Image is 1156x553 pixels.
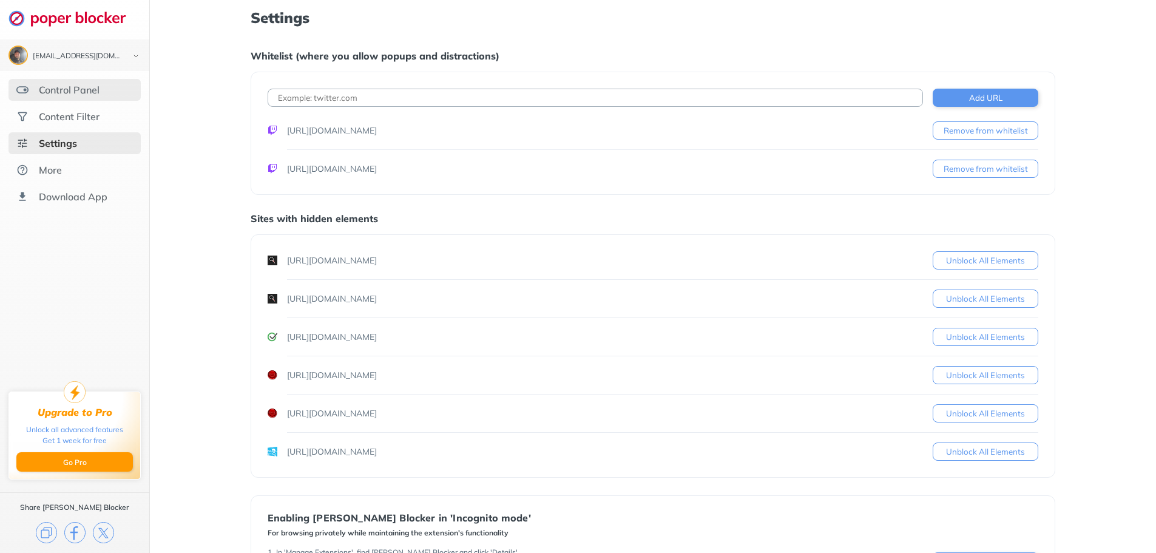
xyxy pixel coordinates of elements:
[933,443,1038,461] button: Unblock All Elements
[268,294,277,304] img: favicons
[287,369,377,381] div: [URL][DOMAIN_NAME]
[268,409,277,418] img: favicons
[16,84,29,96] img: features.svg
[287,254,377,266] div: [URL][DOMAIN_NAME]
[20,503,129,512] div: Share [PERSON_NAME] Blocker
[268,332,277,342] img: favicons
[10,47,27,64] img: ACg8ocJoK05BZvs3ozi_YBWQW3eyXjHwCURZzFD1JO-hjWCLs_ss0lq1ng=s96-c
[251,50,1055,62] div: Whitelist (where you allow popups and distractions)
[64,522,86,543] img: facebook.svg
[933,160,1038,178] button: Remove from whitelist
[268,256,277,265] img: favicons
[93,522,114,543] img: x.svg
[39,191,107,203] div: Download App
[251,212,1055,225] div: Sites with hidden elements
[16,191,29,203] img: download-app.svg
[933,290,1038,308] button: Unblock All Elements
[268,164,277,174] img: favicons
[268,126,277,135] img: favicons
[933,251,1038,270] button: Unblock All Elements
[251,10,1055,25] h1: Settings
[933,121,1038,140] button: Remove from whitelist
[933,328,1038,346] button: Unblock All Elements
[38,407,112,418] div: Upgrade to Pro
[287,446,377,458] div: [URL][DOMAIN_NAME]
[16,110,29,123] img: social.svg
[8,10,139,27] img: logo-webpage.svg
[42,435,107,446] div: Get 1 week for free
[39,110,100,123] div: Content Filter
[39,164,62,176] div: More
[36,522,57,543] img: copy.svg
[16,137,29,149] img: settings-selected.svg
[39,84,100,96] div: Control Panel
[129,50,143,63] img: chevron-bottom-black.svg
[268,512,531,523] div: Enabling [PERSON_NAME] Blocker in 'Incognito mode'
[933,366,1038,384] button: Unblock All Elements
[33,52,123,61] div: williamrussellkelly@gmail.com
[26,424,123,435] div: Unlock all advanced features
[268,89,923,107] input: Example: twitter.com
[16,164,29,176] img: about.svg
[287,163,377,175] div: [URL][DOMAIN_NAME]
[16,452,133,472] button: Go Pro
[287,124,377,137] div: [URL][DOMAIN_NAME]
[64,381,86,403] img: upgrade-to-pro.svg
[39,137,77,149] div: Settings
[933,404,1038,422] button: Unblock All Elements
[287,331,377,343] div: [URL][DOMAIN_NAME]
[287,407,377,419] div: [URL][DOMAIN_NAME]
[268,528,531,538] div: For browsing privately while maintaining the extension's functionality
[287,293,377,305] div: [URL][DOMAIN_NAME]
[268,370,277,380] img: favicons
[933,89,1038,107] button: Add URL
[268,447,277,456] img: favicons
